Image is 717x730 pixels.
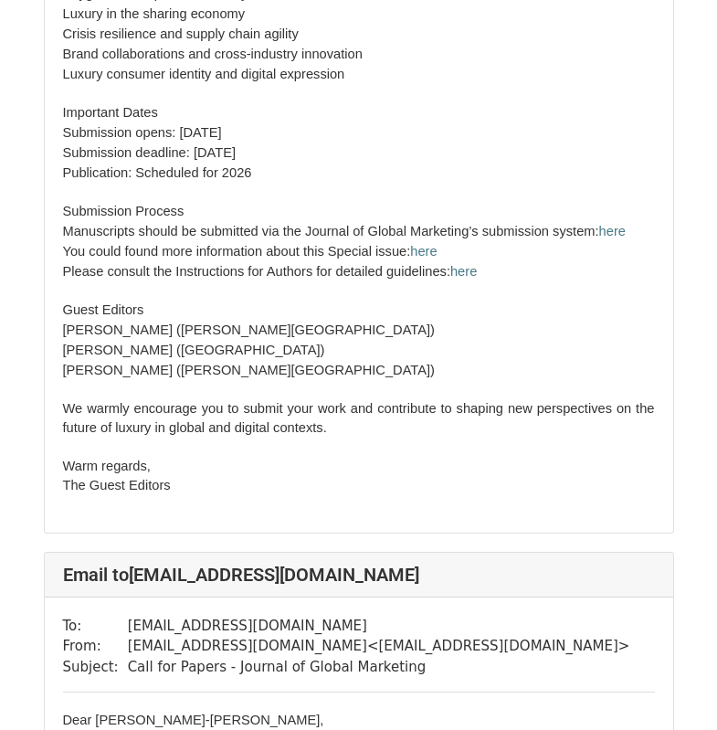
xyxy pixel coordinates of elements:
[63,323,435,337] span: [PERSON_NAME] ([PERSON_NAME][GEOGRAPHIC_DATA])
[128,636,630,657] td: [EMAIL_ADDRESS][DOMAIN_NAME] < [EMAIL_ADDRESS][DOMAIN_NAME] >
[63,204,185,218] span: Submission Process
[63,67,345,81] span: Luxury consumer identity and digital expression
[599,224,626,238] a: here
[626,642,717,730] iframe: Chat Widget
[63,264,450,279] span: Please consult the Instructions for Authors for detailed guidelines:
[63,26,299,41] span: Crisis resilience and supply chain agility
[63,125,222,140] span: Submission opens: [DATE]
[63,564,655,586] h4: Email to [EMAIL_ADDRESS][DOMAIN_NAME]
[63,616,128,637] td: To:
[626,642,717,730] div: 聊天小组件
[63,224,599,238] span: Manuscripts should be submitted via the Journal of Global Marketing’s submission system:
[63,343,325,357] span: [PERSON_NAME] ([GEOGRAPHIC_DATA])
[63,401,655,435] span: We warmly encourage you to submit your work and contribute to shaping new perspectives on the fut...
[450,264,477,279] a: here
[63,636,128,657] td: From:
[63,713,324,727] span: Dear [PERSON_NAME]-[PERSON_NAME],
[128,657,630,678] td: Call for Papers - Journal of Global Marketing
[63,6,246,21] span: Luxury in the sharing economy
[410,244,437,259] a: here
[63,459,171,492] span: Warm regards, The Guest Editors
[128,616,630,637] td: [EMAIL_ADDRESS][DOMAIN_NAME]
[63,302,144,317] span: Guest Editors
[63,47,363,61] span: Brand collaborations and cross-industry innovation
[63,244,411,259] span: You could found more information about this Special issue:
[63,657,128,678] td: Subject:
[63,363,435,377] span: [PERSON_NAME] ([PERSON_NAME][GEOGRAPHIC_DATA])
[63,145,237,160] span: Submission deadline: [DATE]
[63,105,158,120] span: Important Dates
[63,165,252,180] span: Publication: Scheduled for 2026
